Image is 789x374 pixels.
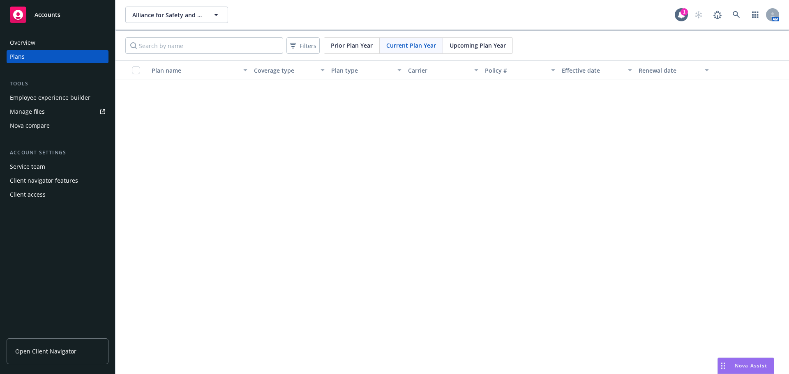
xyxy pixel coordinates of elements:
a: Start snowing [690,7,707,23]
button: Renewal date [635,60,712,80]
div: Employee experience builder [10,91,90,104]
a: Search [728,7,745,23]
button: Alliance for Safety and Justice [125,7,228,23]
button: Effective date [558,60,635,80]
span: Prior Plan Year [331,41,373,50]
div: Plans [10,50,25,63]
a: Accounts [7,3,108,26]
div: Overview [10,36,35,49]
a: Manage files [7,105,108,118]
div: Service team [10,160,45,173]
button: Plan name [148,60,251,80]
div: Manage files [10,105,45,118]
span: Accounts [35,11,60,18]
span: Nova Assist [735,362,767,369]
div: Effective date [562,66,623,75]
div: Tools [7,80,108,88]
a: Employee experience builder [7,91,108,104]
div: Policy # [485,66,546,75]
span: Current Plan Year [386,41,436,50]
div: Nova compare [10,119,50,132]
input: Select all [132,66,140,74]
a: Client access [7,188,108,201]
span: Alliance for Safety and Justice [132,11,203,19]
div: Renewal date [639,66,700,75]
a: Service team [7,160,108,173]
span: Open Client Navigator [15,347,76,356]
button: Nova Assist [717,358,774,374]
a: Nova compare [7,119,108,132]
div: Plan name [152,66,238,75]
a: Client navigator features [7,174,108,187]
div: Drag to move [718,358,728,374]
div: Client navigator features [10,174,78,187]
a: Report a Bug [709,7,726,23]
div: Plan type [331,66,392,75]
a: Switch app [747,7,764,23]
button: Policy # [482,60,558,80]
div: 1 [681,8,688,16]
div: Account settings [7,149,108,157]
span: Filters [300,41,316,50]
div: Client access [10,188,46,201]
div: Coverage type [254,66,315,75]
button: Carrier [405,60,482,80]
a: Overview [7,36,108,49]
span: Filters [288,40,318,52]
span: Upcoming Plan Year [450,41,506,50]
button: Plan type [328,60,405,80]
div: Carrier [408,66,469,75]
input: Search by name [125,37,283,54]
button: Coverage type [251,60,328,80]
a: Plans [7,50,108,63]
button: Filters [286,37,320,54]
